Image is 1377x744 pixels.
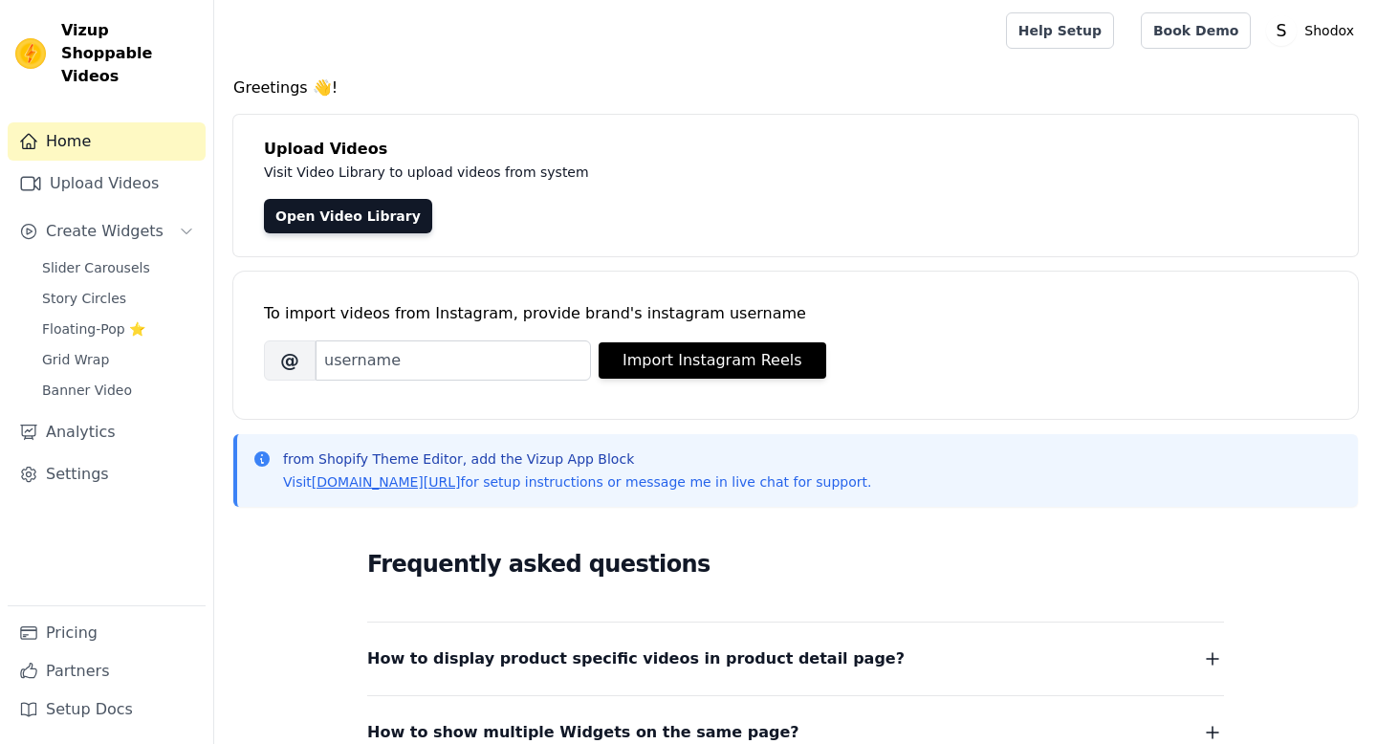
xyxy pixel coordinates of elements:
span: Story Circles [42,289,126,308]
a: Grid Wrap [31,346,206,373]
a: Setup Docs [8,690,206,729]
a: Pricing [8,614,206,652]
p: Visit Video Library to upload videos from system [264,161,1121,184]
input: username [316,340,591,381]
a: Open Video Library [264,199,432,233]
a: Partners [8,652,206,690]
button: Import Instagram Reels [599,342,826,379]
span: Floating-Pop ⭐ [42,319,145,339]
a: Upload Videos [8,164,206,203]
span: Slider Carousels [42,258,150,277]
span: @ [264,340,316,381]
a: Banner Video [31,377,206,404]
a: Home [8,122,206,161]
img: Vizup [15,38,46,69]
div: To import videos from Instagram, provide brand's instagram username [264,302,1327,325]
span: How to display product specific videos in product detail page? [367,646,905,672]
a: Book Demo [1141,12,1251,49]
text: S [1277,21,1287,40]
a: Help Setup [1006,12,1114,49]
button: S Shodox [1266,13,1362,48]
a: Analytics [8,413,206,451]
button: How to display product specific videos in product detail page? [367,646,1224,672]
button: Create Widgets [8,212,206,251]
p: from Shopify Theme Editor, add the Vizup App Block [283,449,871,469]
p: Visit for setup instructions or message me in live chat for support. [283,472,871,492]
span: Create Widgets [46,220,164,243]
h4: Upload Videos [264,138,1327,161]
h4: Greetings 👋! [233,77,1358,99]
span: Grid Wrap [42,350,109,369]
p: Shodox [1297,13,1362,48]
a: [DOMAIN_NAME][URL] [312,474,461,490]
a: Floating-Pop ⭐ [31,316,206,342]
a: Settings [8,455,206,493]
h2: Frequently asked questions [367,545,1224,583]
span: Vizup Shoppable Videos [61,19,198,88]
a: Slider Carousels [31,254,206,281]
a: Story Circles [31,285,206,312]
span: Banner Video [42,381,132,400]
